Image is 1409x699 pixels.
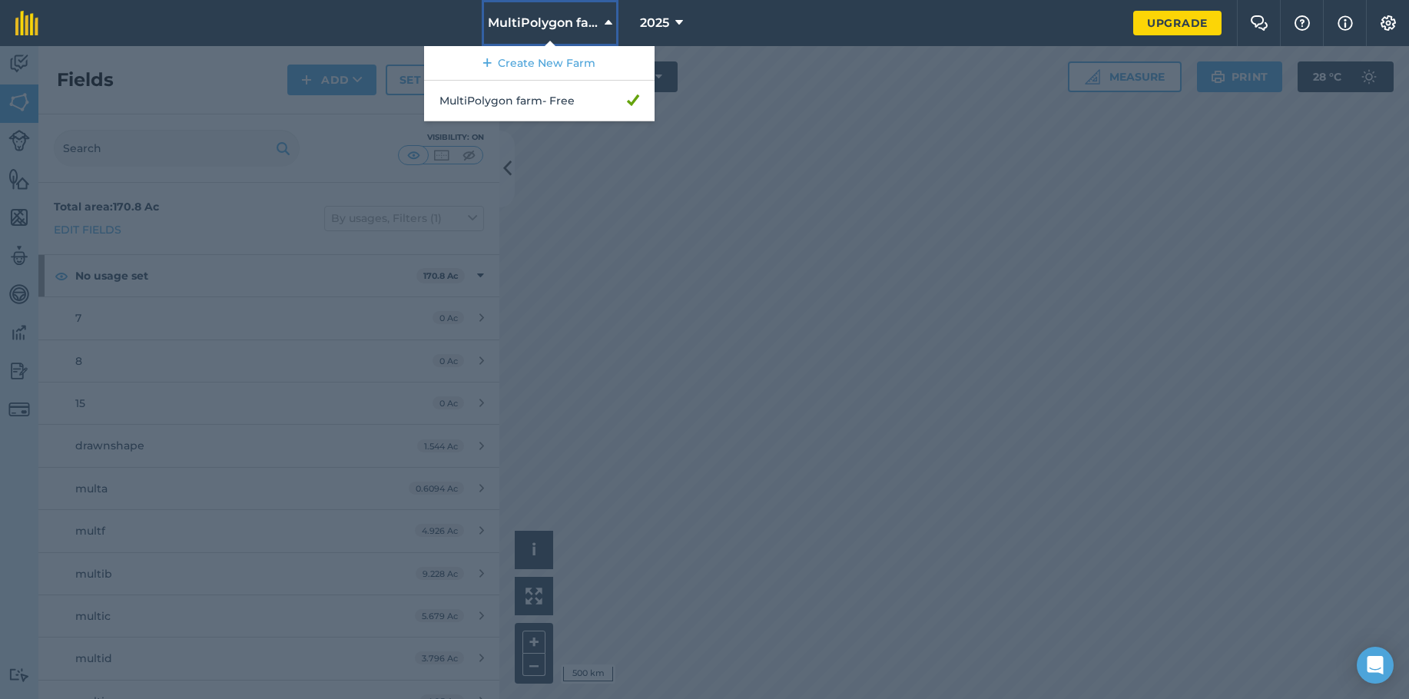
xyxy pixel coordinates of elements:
a: Create New Farm [424,46,655,81]
img: Two speech bubbles overlapping with the left bubble in the forefront [1250,15,1268,31]
img: A cog icon [1379,15,1397,31]
img: fieldmargin Logo [15,11,38,35]
span: MultiPolygon farm [488,14,598,32]
img: A question mark icon [1293,15,1311,31]
a: Upgrade [1133,11,1222,35]
div: Open Intercom Messenger [1357,647,1394,684]
span: 2025 [640,14,669,32]
img: svg+xml;base64,PHN2ZyB4bWxucz0iaHR0cDovL3d3dy53My5vcmcvMjAwMC9zdmciIHdpZHRoPSIxNyIgaGVpZ2h0PSIxNy... [1338,14,1353,32]
a: MultiPolygon farm- Free [424,81,655,121]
